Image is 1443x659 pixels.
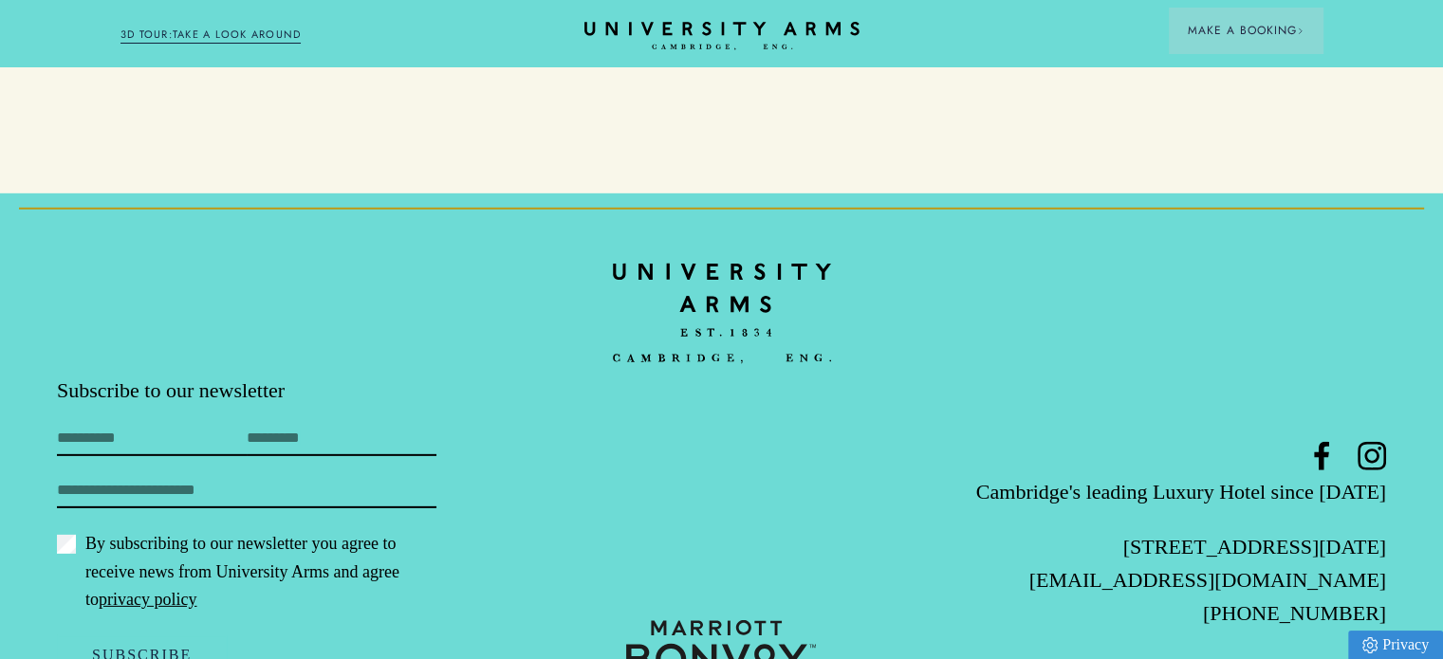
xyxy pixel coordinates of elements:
a: Home [613,250,831,376]
input: By subscribing to our newsletter you agree to receive news from University Arms and agree topriva... [57,535,76,554]
a: privacy policy [99,590,196,609]
a: 3D TOUR:TAKE A LOOK AROUND [120,27,302,44]
p: [STREET_ADDRESS][DATE] [943,530,1386,563]
a: Facebook [1307,442,1336,470]
img: Arrow icon [1297,27,1304,34]
a: [EMAIL_ADDRESS][DOMAIN_NAME] [1029,568,1386,592]
img: Privacy [1362,637,1378,653]
p: Subscribe to our newsletter [57,376,500,405]
img: bc90c398f2f6aa16c3ede0e16ee64a97.svg [613,250,831,377]
a: Privacy [1348,631,1443,659]
p: Cambridge's leading Luxury Hotel since [DATE] [943,475,1386,508]
a: Home [584,22,860,51]
a: [PHONE_NUMBER] [1203,601,1386,625]
span: Make a Booking [1188,22,1304,39]
button: Make a BookingArrow icon [1169,8,1323,53]
label: By subscribing to our newsletter you agree to receive news from University Arms and agree to [57,530,436,613]
a: Instagram [1358,442,1386,470]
